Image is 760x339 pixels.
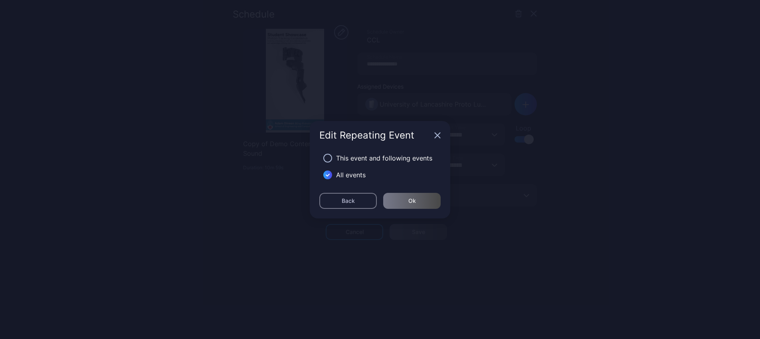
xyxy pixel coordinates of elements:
[319,131,431,140] div: Edit Repeating Event
[383,193,441,209] button: Ok
[342,198,355,204] div: Back
[319,193,377,209] button: Back
[336,153,432,163] div: This event and following events
[408,198,416,204] div: Ok
[336,170,366,180] div: All events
